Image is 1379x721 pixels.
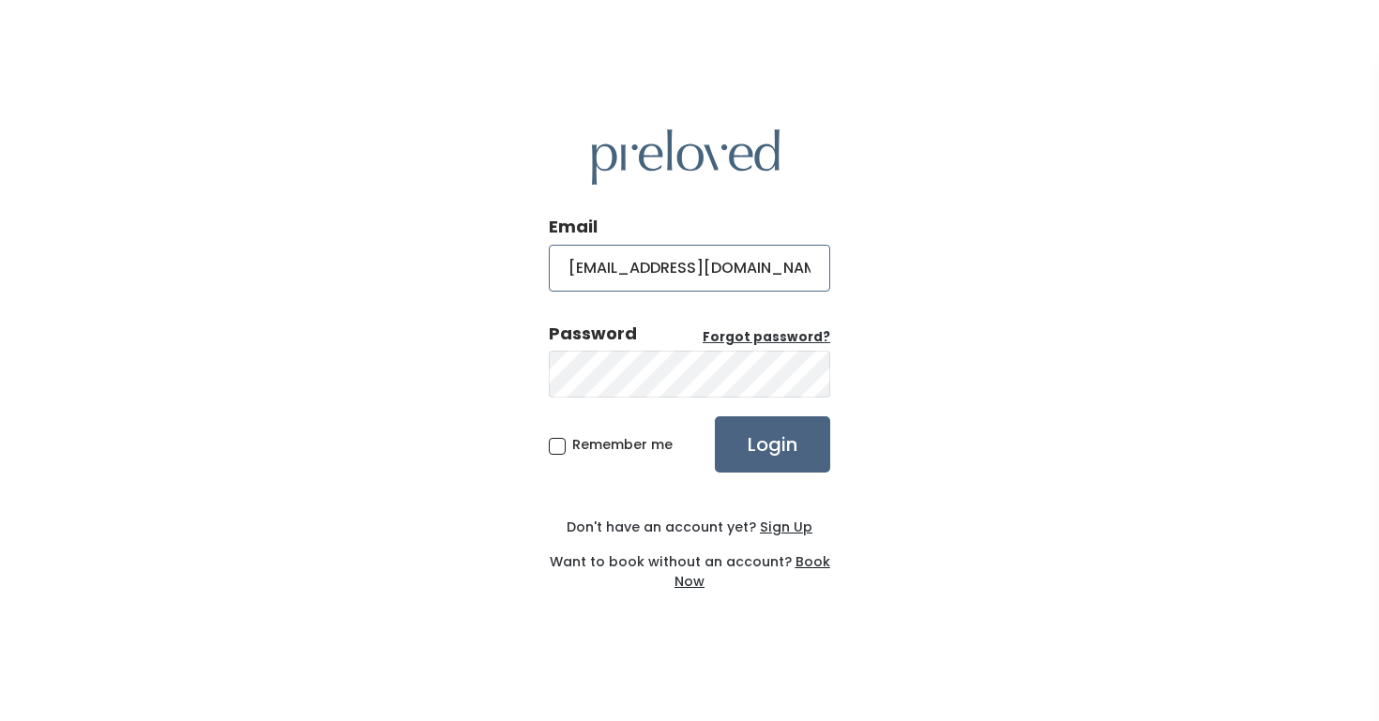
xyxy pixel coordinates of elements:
[756,518,812,536] a: Sign Up
[703,328,830,347] a: Forgot password?
[549,537,830,592] div: Want to book without an account?
[549,518,830,537] div: Don't have an account yet?
[592,129,780,185] img: preloved logo
[703,328,830,346] u: Forgot password?
[549,322,637,346] div: Password
[572,435,673,454] span: Remember me
[760,518,812,536] u: Sign Up
[674,552,830,591] a: Book Now
[549,215,598,239] label: Email
[715,416,830,473] input: Login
